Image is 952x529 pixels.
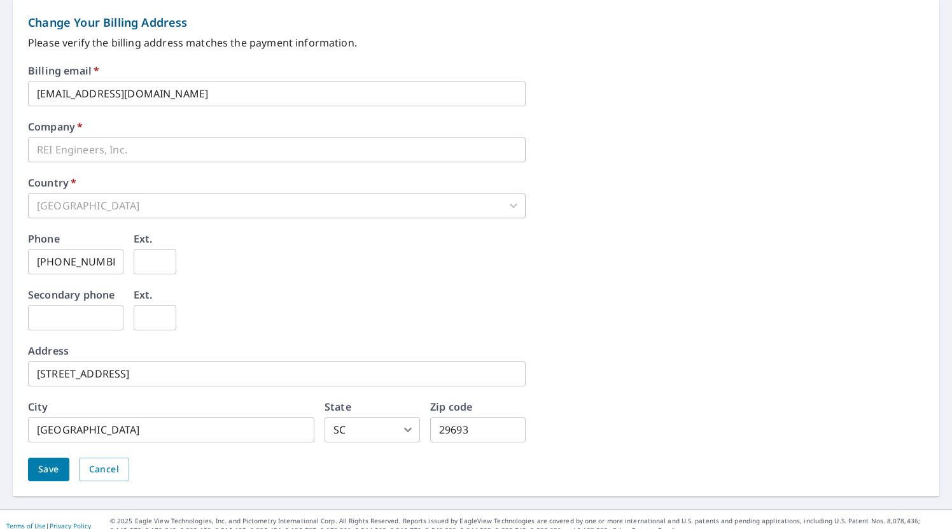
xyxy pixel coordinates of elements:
[28,346,69,356] label: Address
[89,462,119,477] span: Cancel
[28,193,526,218] div: [GEOGRAPHIC_DATA]
[134,290,153,300] label: Ext.
[28,35,924,50] p: Please verify the billing address matches the payment information.
[28,66,99,76] label: Billing email
[134,234,153,244] label: Ext.
[430,402,472,412] label: Zip code
[28,290,115,300] label: Secondary phone
[28,458,69,481] button: Save
[28,122,83,132] label: Company
[38,462,59,477] span: Save
[325,417,420,442] div: SC
[79,458,129,481] button: Cancel
[325,402,351,412] label: State
[28,178,76,188] label: Country
[28,14,924,31] p: Change Your Billing Address
[28,234,60,244] label: Phone
[28,402,48,412] label: City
